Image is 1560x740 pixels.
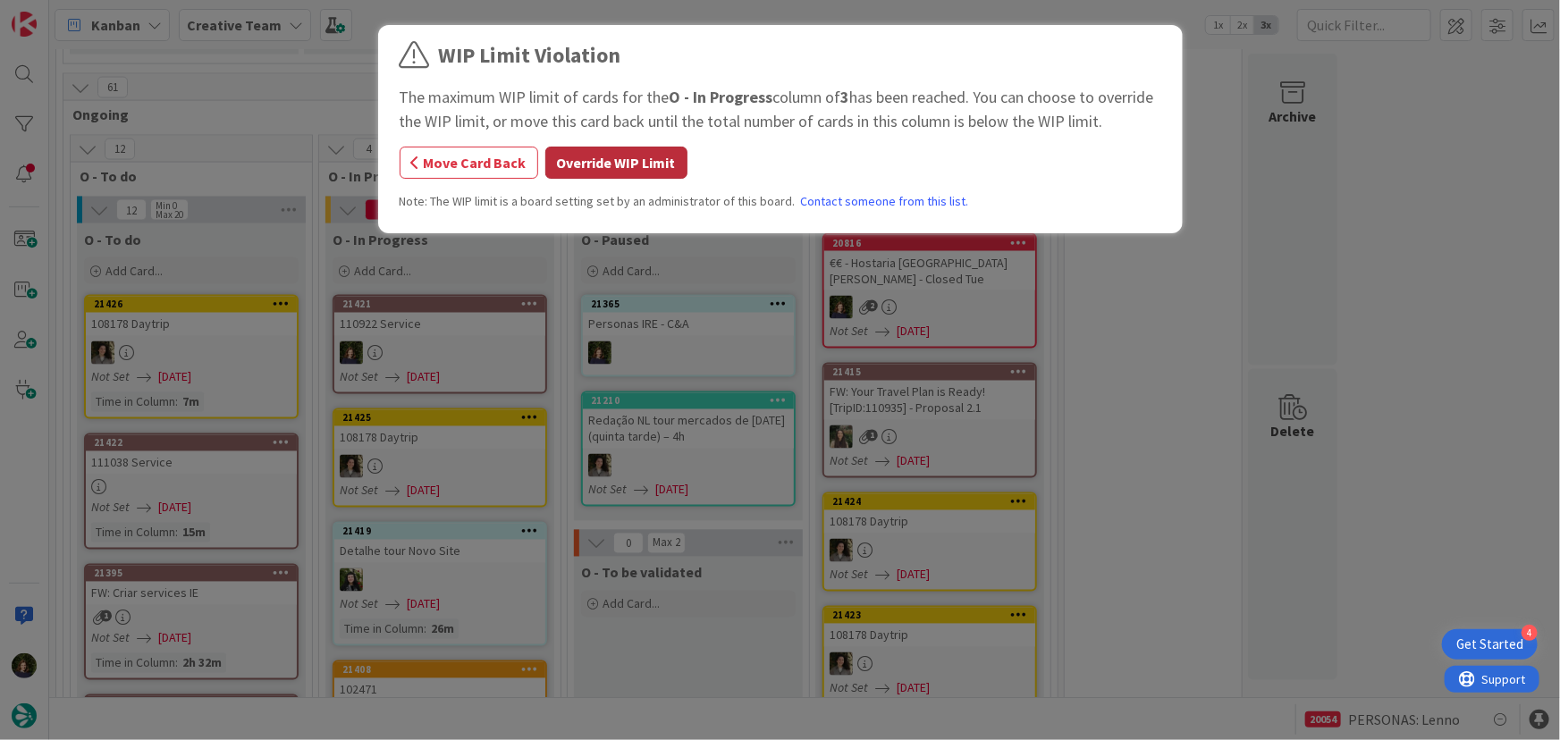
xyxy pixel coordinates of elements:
span: Support [38,3,81,24]
b: 3 [841,87,850,107]
button: Move Card Back [400,147,538,179]
button: Override WIP Limit [545,147,687,179]
div: The maximum WIP limit of cards for the column of has been reached. You can choose to override the... [400,85,1161,133]
div: Note: The WIP limit is a board setting set by an administrator of this board. [400,192,1161,211]
div: Get Started [1456,635,1523,653]
div: WIP Limit Violation [439,39,621,71]
div: Open Get Started checklist, remaining modules: 4 [1442,629,1538,660]
div: 4 [1522,625,1538,641]
b: O - In Progress [670,87,773,107]
a: Contact someone from this list. [801,192,969,211]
